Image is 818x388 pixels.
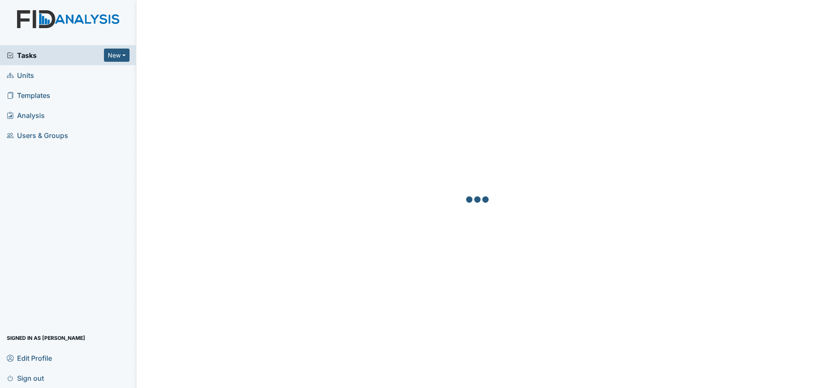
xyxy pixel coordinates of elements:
[7,331,85,345] span: Signed in as [PERSON_NAME]
[7,89,50,102] span: Templates
[7,50,104,60] a: Tasks
[7,69,34,82] span: Units
[7,371,44,385] span: Sign out
[7,109,45,122] span: Analysis
[7,129,68,142] span: Users & Groups
[104,49,130,62] button: New
[7,351,52,365] span: Edit Profile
